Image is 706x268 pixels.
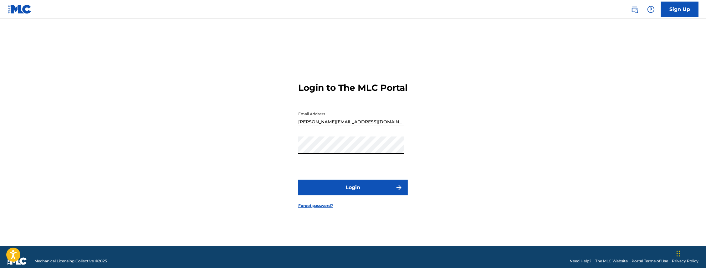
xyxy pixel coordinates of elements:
img: help [647,6,655,13]
img: logo [8,257,27,265]
h3: Login to The MLC Portal [298,82,407,93]
span: Mechanical Licensing Collective © 2025 [34,258,107,264]
div: Help [645,3,657,16]
img: f7272a7cc735f4ea7f67.svg [395,184,403,191]
a: Portal Terms of Use [632,258,668,264]
div: Drag [677,244,680,263]
img: search [631,6,638,13]
iframe: Chat Widget [675,238,706,268]
button: Login [298,180,408,195]
a: Forgot password? [298,203,333,209]
a: The MLC Website [595,258,628,264]
a: Sign Up [661,2,698,17]
img: MLC Logo [8,5,32,14]
a: Need Help? [570,258,591,264]
a: Public Search [628,3,641,16]
a: Privacy Policy [672,258,698,264]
